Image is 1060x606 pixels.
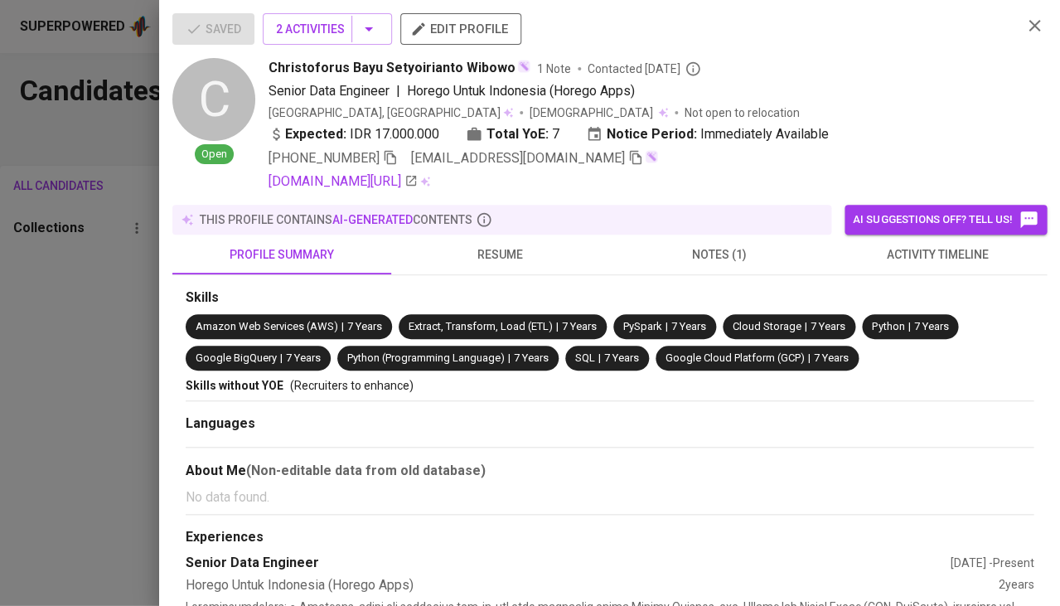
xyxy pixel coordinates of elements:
[486,124,549,144] b: Total YoE:
[332,213,413,226] span: AI-generated
[186,554,950,573] div: Senior Data Engineer
[671,320,706,332] span: 7 Years
[285,124,346,144] b: Expected:
[514,351,549,364] span: 7 Years
[872,320,904,332] span: Python
[805,319,807,335] span: |
[409,320,553,332] span: Extract, Transform, Load (ETL)
[950,555,1033,571] div: [DATE] - Present
[186,461,1033,481] div: About Me
[396,81,400,101] span: |
[620,245,819,265] span: notes (1)
[200,211,472,228] p: this profile contains contents
[556,319,559,335] span: |
[246,463,486,478] b: (Non-editable data from old database)
[814,351,849,364] span: 7 Years
[508,351,511,366] span: |
[269,124,439,144] div: IDR 17.000.000
[808,351,811,366] span: |
[186,288,1033,308] div: Skills
[685,104,800,121] p: Not open to relocation
[530,104,656,121] span: [DEMOGRAPHIC_DATA]
[537,61,571,77] span: 1 Note
[588,61,701,77] span: Contacted [DATE]
[269,150,380,166] span: [PHONE_NUMBER]
[607,124,697,144] b: Notice Period:
[172,58,255,141] div: C
[286,351,321,364] span: 7 Years
[811,320,845,332] span: 7 Years
[411,150,625,166] span: [EMAIL_ADDRESS][DOMAIN_NAME]
[276,19,379,40] span: 2 Activities
[666,319,668,335] span: |
[182,245,381,265] span: profile summary
[280,351,283,366] span: |
[347,320,382,332] span: 7 Years
[845,205,1047,235] button: AI suggestions off? Tell us!
[186,379,283,392] span: Skills without YOE
[347,351,505,364] span: Python (Programming Language)
[290,379,414,392] span: (Recruiters to enhance)
[604,351,639,364] span: 7 Years
[998,576,1033,595] div: 2 years
[269,58,515,78] span: Christoforus Bayu Setyoirianto Wibowo
[269,104,513,121] div: [GEOGRAPHIC_DATA], [GEOGRAPHIC_DATA]
[341,319,344,335] span: |
[186,576,998,595] div: Horego Untuk Indonesia (Horego Apps)
[414,18,508,40] span: edit profile
[913,320,948,332] span: 7 Years
[196,320,338,332] span: Amazon Web Services (AWS)
[186,528,1033,547] div: Experiences
[838,245,1037,265] span: activity timeline
[401,245,600,265] span: resume
[575,351,595,364] span: SQL
[400,13,521,45] button: edit profile
[186,415,1033,434] div: Languages
[269,83,390,99] span: Senior Data Engineer
[586,124,829,144] div: Immediately Available
[517,60,530,73] img: magic_wand.svg
[598,351,601,366] span: |
[666,351,805,364] span: Google Cloud Platform (GCP)
[400,22,521,35] a: edit profile
[269,172,418,191] a: [DOMAIN_NAME][URL]
[685,61,701,77] svg: By Batam recruiter
[263,13,392,45] button: 2 Activities
[195,147,234,162] span: Open
[733,320,801,332] span: Cloud Storage
[552,124,559,144] span: 7
[407,83,635,99] span: Horego Untuk Indonesia (Horego Apps)
[645,150,658,163] img: magic_wand.svg
[908,319,910,335] span: |
[196,351,277,364] span: Google BigQuery
[562,320,597,332] span: 7 Years
[623,320,662,332] span: PySpark
[186,487,1033,507] p: No data found.
[853,210,1038,230] span: AI suggestions off? Tell us!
